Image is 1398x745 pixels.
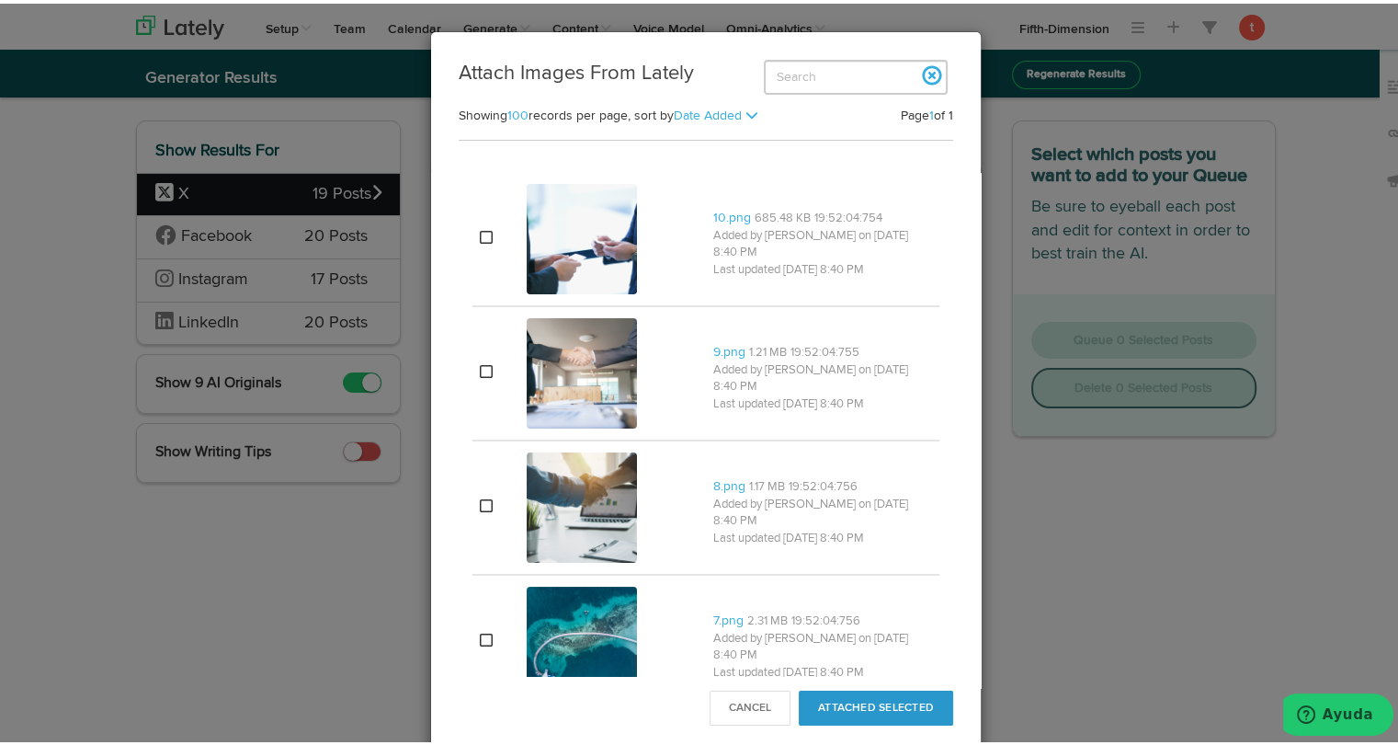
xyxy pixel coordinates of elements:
iframe: Abre un widget desde donde se puede obtener más información [1283,690,1393,736]
span: Showing records per page, [459,106,631,119]
span: 2.31 MB [747,612,788,624]
span: 19:52:04:756 [789,477,858,489]
p: Last updated [DATE] 8:40 PM [713,393,932,410]
a: 1 [929,106,934,119]
p: Added by [PERSON_NAME] on [DATE] 8:40 PM [713,224,932,258]
span: 19:52:04:755 [790,343,859,355]
span: 1.21 MB [749,343,787,355]
input: Search [764,56,948,91]
p: Last updated [DATE] 8:40 PM [713,661,932,679]
a: 8.png [713,476,745,489]
p: Added by [PERSON_NAME] on [DATE] 8:40 PM [713,493,932,527]
button: Cancel [710,687,790,722]
h3: Attach Images From Lately [459,56,953,85]
a: 100 [507,106,529,119]
img: 9TeVV4KSTjygoeUaaCE1 [527,180,637,291]
p: Last updated [DATE] 8:40 PM [713,527,932,544]
a: 9.png [713,342,745,355]
p: Added by [PERSON_NAME] on [DATE] 8:40 PM [713,359,932,393]
a: 10.png [713,208,751,221]
span: 19:52:04:754 [814,209,882,221]
a: 7.png [713,611,744,624]
img: 4oiZyDJzQLm3PuLAI2NR [527,449,637,559]
img: 1k5BXq7MRou2bIH22KQ6 [527,315,637,425]
button: Attached Selected [799,687,953,722]
span: 19:52:04:756 [791,612,860,624]
a: Date Added [674,106,742,119]
span: Page of 1 [901,106,953,119]
span: sort by [634,106,745,119]
span: 685.48 KB [755,209,811,221]
img: A2csvhYQTHqABG8TN9vC [527,583,637,693]
p: Added by [PERSON_NAME] on [DATE] 8:40 PM [713,627,932,661]
span: 1.17 MB [749,477,785,489]
p: Last updated [DATE] 8:40 PM [713,258,932,276]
